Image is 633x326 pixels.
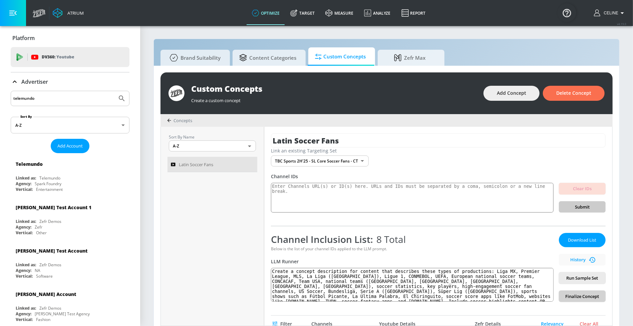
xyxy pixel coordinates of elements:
[271,258,554,265] div: LLM Runner
[16,219,36,224] div: Linked as:
[11,156,129,194] div: TelemundoLinked as:TelemundoAgency:Spark FoundryVertical:Entertainment
[16,204,91,211] div: [PERSON_NAME] Test Account 1
[564,293,600,300] span: Finalize Concept
[11,72,129,91] div: Advertiser
[167,50,221,66] span: Brand Suitability
[35,224,42,230] div: Zefr
[167,117,192,123] div: Concepts
[39,175,60,181] div: Telemundo
[543,86,605,101] button: Delete Concept
[320,1,359,25] a: measure
[35,268,40,273] div: NA
[53,8,84,18] a: Atrium
[271,173,606,180] div: Channel IDs
[373,233,406,246] span: 8 Total
[11,286,129,324] div: [PERSON_NAME] AccountLinked as:Zefr DemosAgency:[PERSON_NAME] Test AgencyVertical:Fashion
[556,89,591,97] span: Delete Concept
[16,230,33,236] div: Vertical:
[16,224,31,230] div: Agency:
[16,311,31,317] div: Agency:
[558,3,576,22] button: Open Resource Center
[169,133,256,140] p: Sort By Name
[42,53,74,61] p: DV360:
[11,243,129,281] div: [PERSON_NAME] Test AccountLinked as:Zefr DemosAgency:NAVertical:Software
[559,183,606,195] button: Clear IDs
[11,199,129,237] div: [PERSON_NAME] Test Account 1Linked as:Zefr DemosAgency:ZefrVertical:Other
[114,91,129,106] button: Submit Search
[484,86,540,101] button: Add Concept
[271,233,554,246] div: Channel Inclusion List:
[396,1,431,25] a: Report
[35,311,90,317] div: [PERSON_NAME] Test Agency
[39,305,61,311] div: Zefr Demos
[174,117,192,123] span: Concepts
[559,233,606,247] button: Download List
[16,291,76,297] div: [PERSON_NAME] Account
[239,50,296,66] span: Content Categories
[39,262,61,268] div: Zefr Demos
[35,181,61,187] div: Spark Foundry
[601,11,618,15] span: login as: celine.ghanbary@zefr.com
[562,256,603,264] span: History
[271,246,554,252] div: Below is the list of your channel IDs applied to the LLM prompt.
[168,157,257,172] a: Latin Soccer Fans
[497,89,526,97] span: Add Concept
[564,274,600,282] span: Run Sample Set
[179,160,213,169] span: Latin Soccer Fans
[271,155,369,167] div: TBC Sports 2H'25 - SL Core Soccer Fans - CT
[16,268,31,273] div: Agency:
[16,181,31,187] div: Agency:
[384,50,435,66] span: Zefr Max
[16,161,43,167] div: Telemundo
[594,9,626,17] button: Celine
[191,94,477,103] div: Create a custom concept
[56,53,74,60] p: Youtube
[566,236,599,244] span: Download List
[16,305,36,311] div: Linked as:
[19,114,33,119] label: Sort By
[36,273,53,279] div: Software
[11,47,129,67] div: DV360: Youtube
[285,1,320,25] a: Target
[617,22,626,26] span: v 4.19.0
[247,1,285,25] a: optimize
[11,29,129,47] div: Platform
[12,34,35,42] p: Platform
[315,49,366,65] span: Custom Concepts
[16,262,36,268] div: Linked as:
[191,83,477,94] div: Custom Concepts
[16,187,33,192] div: Vertical:
[51,139,89,153] button: Add Account
[39,219,61,224] div: Zefr Demos
[271,147,606,154] div: Link an existing Targeting Set
[169,140,256,151] div: A-Z
[359,1,396,25] a: Analyze
[271,268,554,302] textarea: Create a concept description for content that describes these types of productions: Liga MX, Prem...
[16,248,87,254] div: [PERSON_NAME] Test Account
[16,273,33,279] div: Vertical:
[559,272,606,284] button: Run Sample Set
[21,78,48,85] p: Advertiser
[559,291,606,302] button: Finalize Concept
[57,142,83,150] span: Add Account
[36,187,63,192] div: Entertainment
[13,94,114,103] input: Search by name
[16,175,36,181] div: Linked as:
[36,317,50,322] div: Fashion
[16,317,33,322] div: Vertical:
[559,254,606,266] button: History
[36,230,47,236] div: Other
[11,117,129,133] div: A-Z
[564,185,600,193] span: Clear IDs
[65,10,84,16] div: Atrium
